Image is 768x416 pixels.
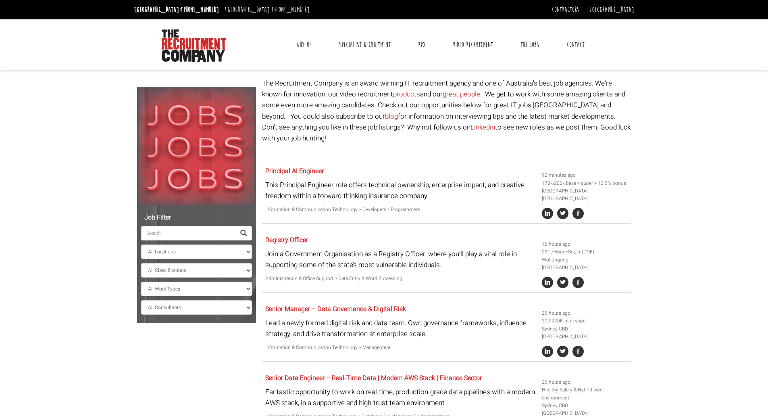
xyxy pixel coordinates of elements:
[542,187,628,203] li: [GEOGRAPHIC_DATA] [GEOGRAPHIC_DATA]
[141,226,235,240] input: Search
[265,235,308,245] a: Registry Officer
[265,249,536,270] p: Join a Government Organisation as a Registry Officer, where you’ll play a vital role in supportin...
[514,35,545,55] a: The Jobs
[137,87,256,206] img: Jobs, Jobs, Jobs
[385,111,398,121] a: blog
[290,35,318,55] a: Why Us
[443,89,480,99] a: great people
[542,240,628,248] li: 16 hours ago
[542,171,628,179] li: 92 minutes ago
[272,5,310,14] a: [PHONE_NUMBER]
[412,35,431,55] a: RPO
[542,317,628,325] li: 200-220K plus super
[265,373,482,383] a: Senior Data Engineer – Real-Time Data | Modern AWS Stack | Finance Sector
[561,35,591,55] a: Contact
[132,3,221,16] li: [GEOGRAPHIC_DATA]:
[333,35,397,55] a: Specialist Recruitment
[589,5,634,14] a: [GEOGRAPHIC_DATA]
[223,3,312,16] li: [GEOGRAPHIC_DATA]:
[141,214,252,222] h5: Job Filter
[265,304,406,314] a: Senior Manager – Data Governance & Digital Risk
[181,5,219,14] a: [PHONE_NUMBER]
[552,5,579,14] a: Contractors
[265,206,536,213] p: Information & Communication Technology > Developers / Programmers
[265,180,536,201] p: This Principal Engineer role offers technical ownership, enterprise impact, and creative freedom ...
[265,344,536,351] p: Information & Communication Technology > Management
[447,35,499,55] a: Video Recruitment
[265,275,536,282] p: Administration & Office Support > Data Entry & Word Processing
[265,318,536,339] p: Lead a newly formed digital risk and data team. Own governance frameworks, influence strategy, an...
[542,325,628,341] li: Sydney CBD [GEOGRAPHIC_DATA]
[542,378,628,386] li: 25 hours ago
[393,89,420,99] a: products
[542,248,628,256] li: $31 /Hour +Super (DOE)
[470,122,495,132] a: Linkedin
[542,180,628,187] li: 170k-200k base + super + 12.5% bonus
[542,386,628,401] li: Healthy Salary & Hybrid work environment.
[162,29,226,62] img: The Recruitment Company
[262,78,631,144] p: The Recruitment Company is an award winning IT recruitment agency and one of Australia's best job...
[265,387,536,408] p: Fantastic opportunity to work on real-time, production-grade data pipelines with a modern AWS sta...
[542,256,628,272] li: Wollongong [GEOGRAPHIC_DATA]
[265,166,324,176] a: Principal AI Engineer
[542,309,628,317] li: 25 hours ago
